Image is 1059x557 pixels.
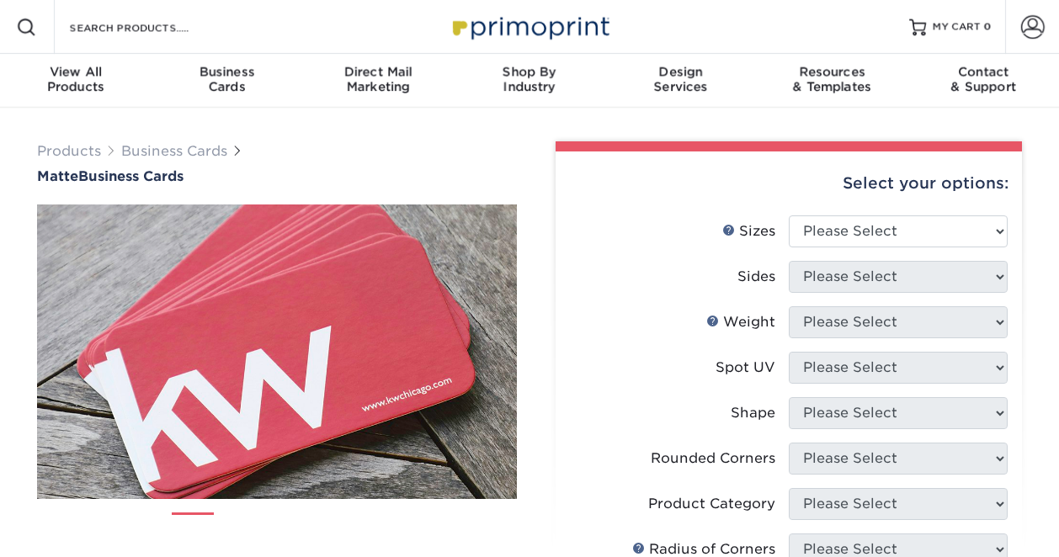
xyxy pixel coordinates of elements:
[228,506,270,548] img: Business Cards 02
[757,64,908,79] span: Resources
[152,54,303,108] a: BusinessCards
[445,8,614,45] img: Primoprint
[285,506,327,548] img: Business Cards 03
[722,221,775,241] div: Sizes
[605,64,757,79] span: Design
[737,267,775,287] div: Sides
[984,21,992,33] span: 0
[172,507,214,549] img: Business Cards 01
[152,64,303,94] div: Cards
[605,54,757,108] a: DesignServices
[302,64,454,79] span: Direct Mail
[907,64,1059,79] span: Contact
[454,64,605,79] span: Shop By
[605,64,757,94] div: Services
[121,143,227,159] a: Business Cards
[302,54,454,108] a: Direct MailMarketing
[37,143,101,159] a: Products
[454,54,605,108] a: Shop ByIndustry
[907,54,1059,108] a: Contact& Support
[648,494,775,514] div: Product Category
[731,403,775,423] div: Shape
[933,20,981,34] span: MY CART
[37,168,517,184] h1: Business Cards
[757,64,908,94] div: & Templates
[454,64,605,94] div: Industry
[651,448,775,469] div: Rounded Corners
[152,64,303,79] span: Business
[569,151,1008,215] div: Select your options:
[706,312,775,332] div: Weight
[37,168,78,184] span: Matte
[302,64,454,94] div: Marketing
[37,168,517,184] a: MatteBusiness Cards
[716,358,775,378] div: Spot UV
[757,54,908,108] a: Resources& Templates
[907,64,1059,94] div: & Support
[68,17,232,37] input: SEARCH PRODUCTS.....
[341,506,383,548] img: Business Cards 04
